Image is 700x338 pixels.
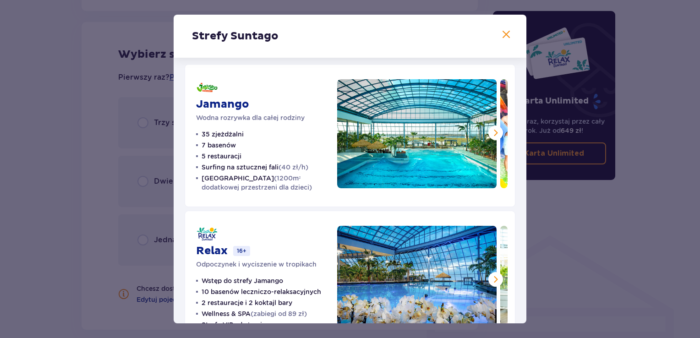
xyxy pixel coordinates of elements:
span: (zabiegi od 89 zł) [251,310,307,317]
p: 7 basenów [202,141,236,150]
p: Relax [196,244,228,258]
p: Wellness & SPA [202,309,307,318]
p: Wodna rozrywka dla całej rodziny [196,113,305,122]
p: 5 restauracji [202,152,241,161]
p: Odpoczynek i wyciszenie w tropikach [196,260,317,269]
p: Strefy Suntago [192,29,279,43]
p: 35 zjeżdżalni [202,130,244,139]
p: 2 restauracje i 2 koktajl bary [202,298,292,307]
p: Jamango [196,98,249,111]
p: 16+ [233,246,250,256]
img: Relax logo [196,226,218,242]
p: Surfing na sztucznej fali [202,163,308,172]
p: 10 basenów leczniczo-relaksacyjnych [202,287,321,296]
img: Jamango logo [196,79,218,96]
img: Relax [337,226,497,335]
span: (40 zł/h) [279,164,308,171]
p: Wstęp do strefy Jamango [202,276,283,285]
img: Jamango [337,79,497,188]
p: [GEOGRAPHIC_DATA] [202,174,326,192]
